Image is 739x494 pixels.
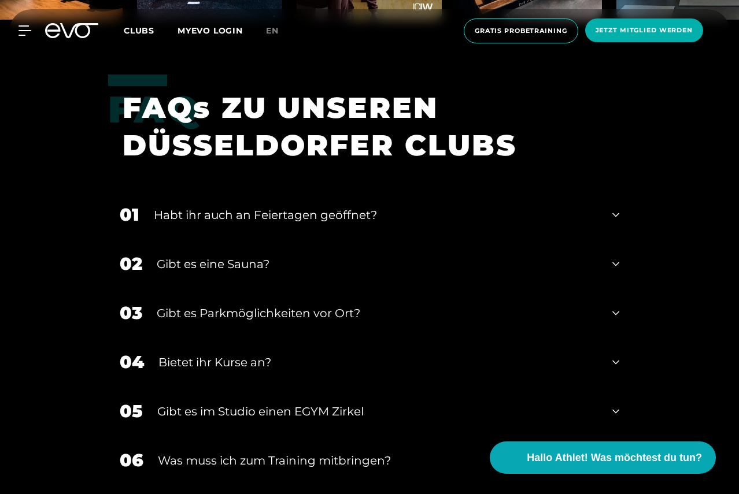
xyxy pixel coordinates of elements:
[158,354,598,371] div: Bietet ihr Kurse an?
[120,202,139,228] div: 01
[460,18,582,43] a: Gratis Probetraining
[582,18,707,43] a: Jetzt Mitglied werden
[120,251,142,277] div: 02
[124,25,178,36] a: Clubs
[266,24,293,38] a: en
[157,403,598,420] div: Gibt es im Studio einen EGYM Zirkel
[596,25,693,35] span: Jetzt Mitglied werden
[178,25,243,36] a: MYEVO LOGIN
[157,304,598,322] div: Gibt es Parkmöglichkeiten vor Ort?
[154,206,598,224] div: Habt ihr auch an Feiertagen geöffnet?
[124,25,154,36] span: Clubs
[120,447,143,473] div: 06
[120,398,143,424] div: 05
[158,452,598,469] div: Was muss ich zum Training mitbringen?
[266,25,279,36] span: en
[120,300,142,326] div: 03
[157,255,598,273] div: Gibt es eine Sauna?
[490,441,716,474] button: Hallo Athlet! Was möchtest du tun?
[527,450,702,466] span: Hallo Athlet! Was möchtest du tun?
[475,26,567,36] span: Gratis Probetraining
[123,89,602,164] h1: FAQs ZU UNSEREN DÜSSELDORFER CLUBS
[120,349,144,375] div: 04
